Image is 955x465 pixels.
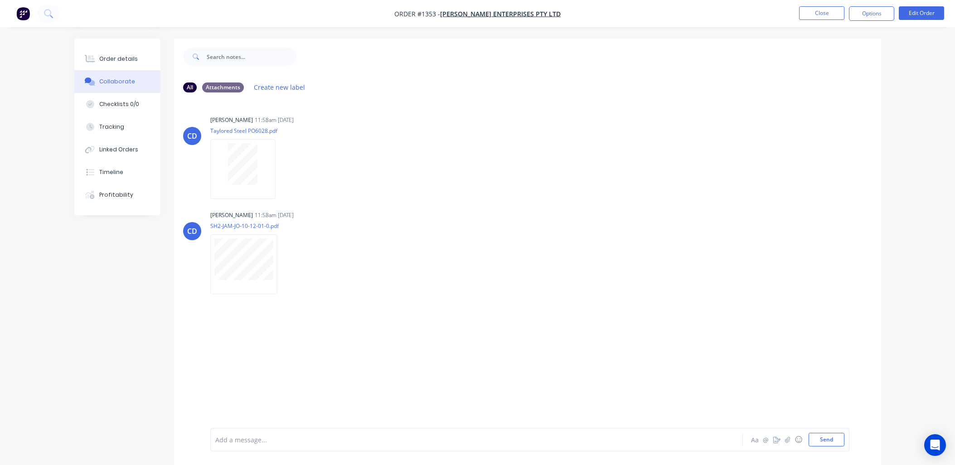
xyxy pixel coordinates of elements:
[74,184,160,206] button: Profitability
[183,82,197,92] div: All
[750,434,761,445] button: Aa
[16,7,30,20] img: Factory
[440,10,561,18] a: [PERSON_NAME] Enterprises PTY LTD
[99,168,123,176] div: Timeline
[255,116,294,124] div: 11:58am [DATE]
[255,211,294,219] div: 11:58am [DATE]
[202,82,244,92] div: Attachments
[210,222,286,230] p: SH2-JAM-JO-10-12-01-0.pdf
[99,100,139,108] div: Checklists 0/0
[210,211,253,219] div: [PERSON_NAME]
[809,433,844,446] button: Send
[74,48,160,70] button: Order details
[74,93,160,116] button: Checklists 0/0
[99,77,135,86] div: Collaborate
[187,226,197,237] div: CD
[74,70,160,93] button: Collaborate
[249,81,310,93] button: Create new label
[210,116,253,124] div: [PERSON_NAME]
[187,131,197,141] div: CD
[74,161,160,184] button: Timeline
[99,191,133,199] div: Profitability
[210,127,285,135] p: Taylored Steel PO6028.pdf
[799,6,844,20] button: Close
[99,123,124,131] div: Tracking
[207,48,296,66] input: Search notes...
[899,6,944,20] button: Edit Order
[74,138,160,161] button: Linked Orders
[74,116,160,138] button: Tracking
[394,10,440,18] span: Order #1353 -
[99,145,138,154] div: Linked Orders
[99,55,138,63] div: Order details
[849,6,894,21] button: Options
[924,434,946,456] div: Open Intercom Messenger
[761,434,771,445] button: @
[793,434,804,445] button: ☺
